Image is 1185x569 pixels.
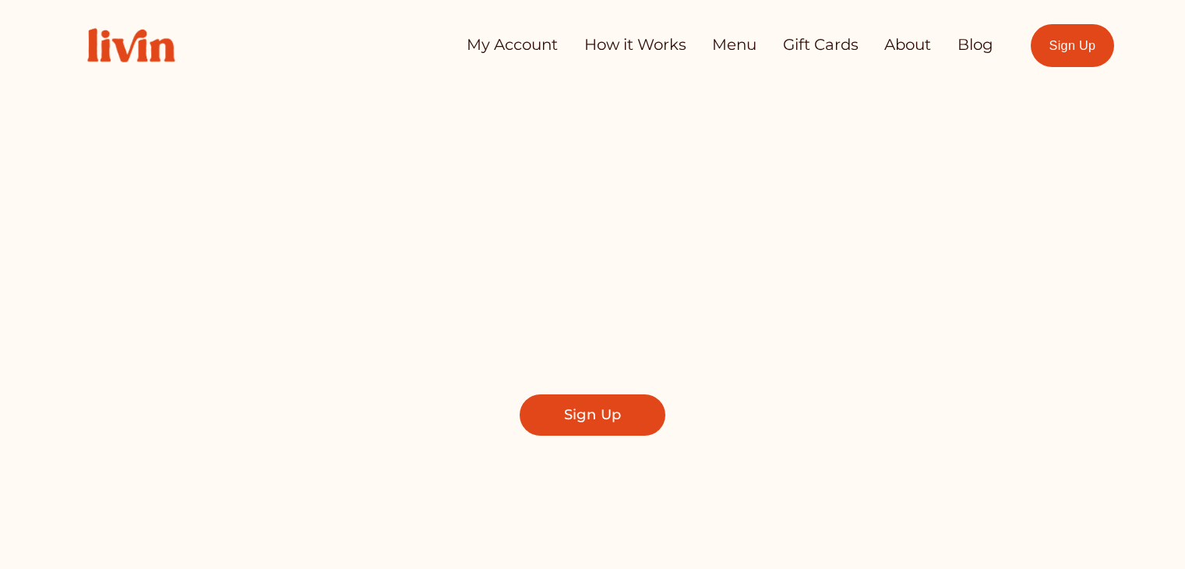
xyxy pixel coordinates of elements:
img: Livin [71,12,191,79]
a: Sign Up [1031,24,1114,67]
a: My Account [467,30,558,61]
a: How it Works [584,30,686,61]
span: Take Back Your Evenings [255,188,930,265]
a: Blog [958,30,993,61]
a: Gift Cards [783,30,859,61]
a: About [884,30,931,61]
span: Find a local chef who prepares customized, healthy meals in your kitchen [333,289,852,359]
a: Menu [712,30,756,61]
a: Sign Up [520,394,666,436]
